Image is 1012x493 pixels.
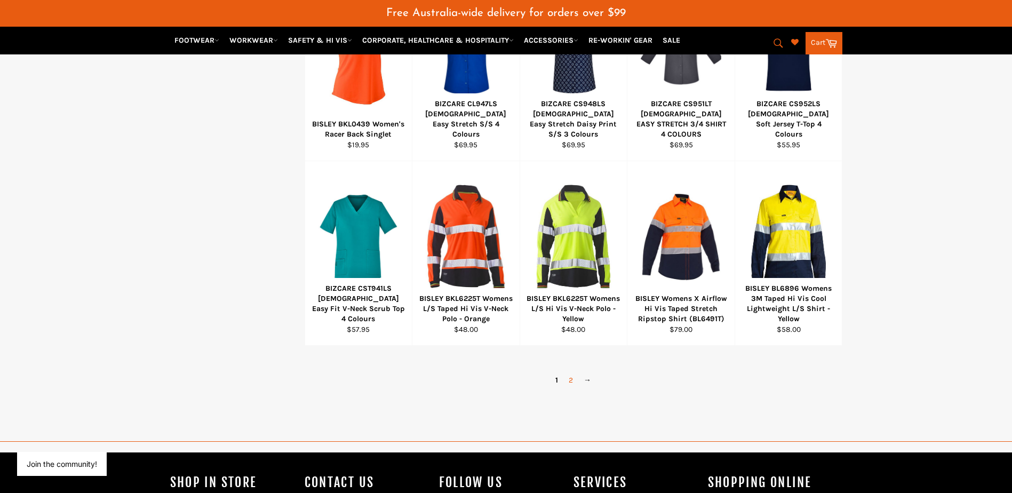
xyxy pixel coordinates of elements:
[742,99,835,140] div: BIZCARE CS952LS [DEMOGRAPHIC_DATA] Soft Jersey T-Top 4 Colours
[550,372,563,388] span: 1
[735,161,842,346] a: BISLEY BL6896 Womens 3M Taped Hi Vis Cool Lightweight L/S Shirt - YellowBISLEY BL6896 Womens 3M T...
[806,32,842,54] a: Cart
[520,31,583,50] a: ACCESSORIES
[584,31,657,50] a: RE-WORKIN' GEAR
[439,474,563,491] h4: Follow us
[419,293,513,324] div: BISLEY BKL6225T Womens L/S Taped Hi Vis V-Neck Polo - Orange
[573,474,697,491] h4: services
[225,31,282,50] a: WORKWEAR
[386,7,626,19] span: Free Australia-wide delivery for orders over $99
[312,119,405,140] div: BISLEY BKL0439 Women's Racer Back Singlet
[170,31,224,50] a: FOOTWEAR
[563,372,578,388] a: 2
[527,293,620,324] div: BISLEY BKL6225T Womens L/S Hi Vis V-Neck Polo - Yellow
[419,99,513,140] div: BIZCARE CL947LS [DEMOGRAPHIC_DATA] Easy Stretch S/S 4 Colours
[742,283,835,324] div: BISLEY BL6896 Womens 3M Taped Hi Vis Cool Lightweight L/S Shirt - Yellow
[412,161,520,346] a: BISLEY BKL6225T Womens L/S Taped Hi Vis V-Neck Polo - OrangeBISLEY BKL6225T Womens L/S Taped Hi V...
[658,31,684,50] a: SALE
[627,161,735,346] a: BISLEY Womens X Airflow Hi Vis Taped Stretch Ripstop Shirt (BL6491T)BISLEY Womens X Airflow Hi Vi...
[358,31,518,50] a: CORPORATE, HEALTHCARE & HOSPITALITY
[170,474,294,491] h4: Shop In Store
[634,293,728,324] div: BISLEY Womens X Airflow Hi Vis Taped Stretch Ripstop Shirt (BL6491T)
[520,161,627,346] a: BISLEY BKL6225T Womens L/S Hi Vis V-Neck Polo - YellowBISLEY BKL6225T Womens L/S Hi Vis V-Neck Po...
[305,161,412,346] a: BIZCARE CST941LS Ladies Easy Fit V-Neck Scrub Top 4 ColoursBIZCARE CST941LS [DEMOGRAPHIC_DATA] Ea...
[578,372,596,388] a: →
[634,99,728,140] div: BIZCARE CS951LT [DEMOGRAPHIC_DATA] EASY STRETCH 3/4 SHIRT 4 COLOURS
[284,31,356,50] a: SAFETY & HI VIS
[527,99,620,140] div: BIZCARE CS948LS [DEMOGRAPHIC_DATA] Easy Stretch Daisy Print S/S 3 Colours
[305,474,428,491] h4: Contact Us
[27,459,97,468] button: Join the community!
[708,474,832,491] h4: SHOPPING ONLINE
[312,283,405,324] div: BIZCARE CST941LS [DEMOGRAPHIC_DATA] Easy Fit V-Neck Scrub Top 4 Colours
